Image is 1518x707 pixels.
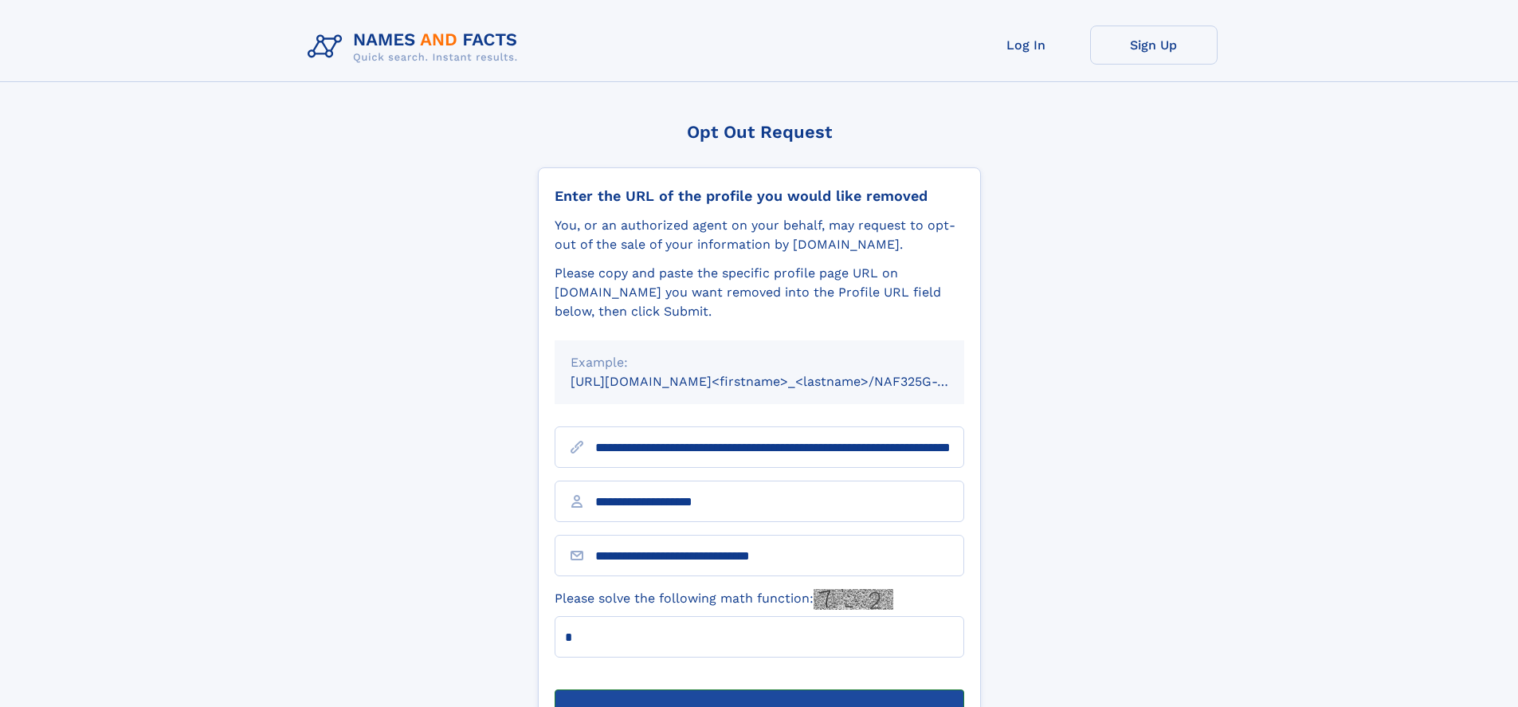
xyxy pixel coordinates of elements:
[555,589,893,610] label: Please solve the following math function:
[1090,26,1218,65] a: Sign Up
[571,374,994,389] small: [URL][DOMAIN_NAME]<firstname>_<lastname>/NAF325G-xxxxxxxx
[555,264,964,321] div: Please copy and paste the specific profile page URL on [DOMAIN_NAME] you want removed into the Pr...
[555,187,964,205] div: Enter the URL of the profile you would like removed
[301,26,531,69] img: Logo Names and Facts
[538,122,981,142] div: Opt Out Request
[963,26,1090,65] a: Log In
[555,216,964,254] div: You, or an authorized agent on your behalf, may request to opt-out of the sale of your informatio...
[571,353,948,372] div: Example:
